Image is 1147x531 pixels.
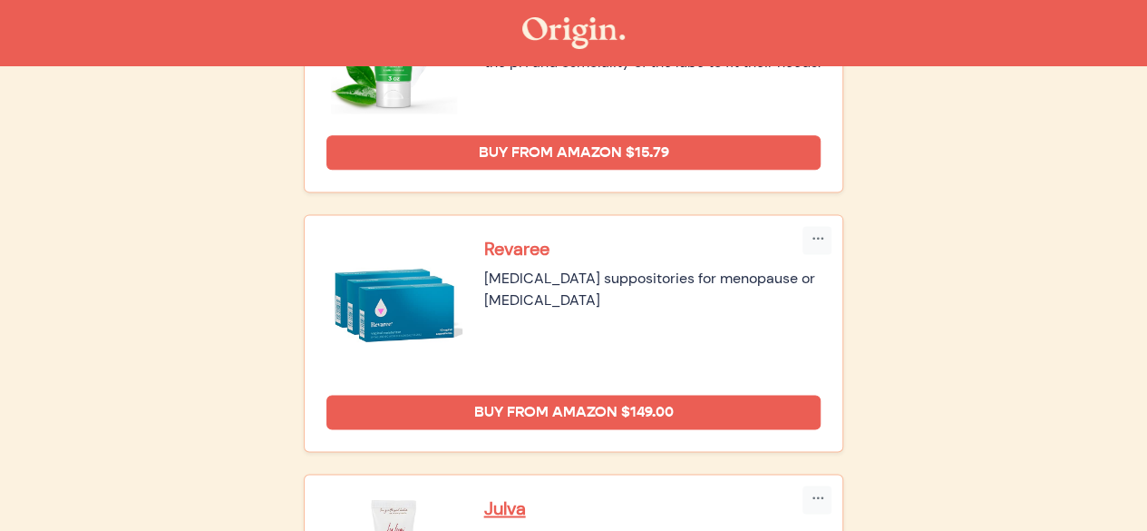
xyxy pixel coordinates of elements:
div: [MEDICAL_DATA] suppositories for menopause or [MEDICAL_DATA] [484,268,821,311]
a: Buy from Amazon $15.79 [326,135,821,170]
a: Buy from Amazon $149.00 [326,395,821,429]
a: Julva [484,497,821,520]
img: The Origin Shop [522,17,625,49]
a: Revaree [484,237,821,261]
img: Revaree [326,237,462,373]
